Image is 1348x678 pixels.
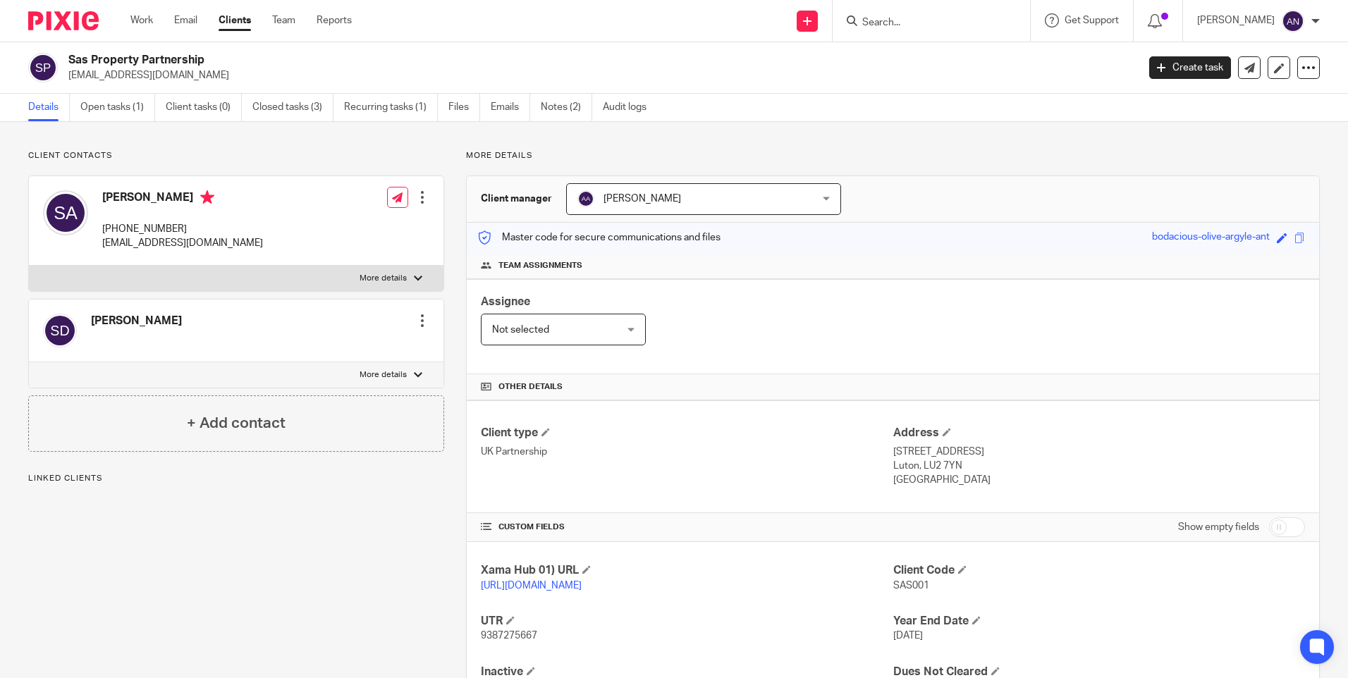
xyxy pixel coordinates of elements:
[28,94,70,121] a: Details
[481,296,530,307] span: Assignee
[481,192,552,206] h3: Client manager
[317,13,352,27] a: Reports
[481,614,893,629] h4: UTR
[68,68,1128,82] p: [EMAIL_ADDRESS][DOMAIN_NAME]
[498,381,563,393] span: Other details
[541,94,592,121] a: Notes (2)
[80,94,155,121] a: Open tasks (1)
[1282,10,1304,32] img: svg%3E
[603,94,657,121] a: Audit logs
[28,11,99,30] img: Pixie
[1065,16,1119,25] span: Get Support
[219,13,251,27] a: Clients
[174,13,197,27] a: Email
[491,94,530,121] a: Emails
[481,522,893,533] h4: CUSTOM FIELDS
[481,426,893,440] h4: Client type
[1197,13,1275,27] p: [PERSON_NAME]
[102,222,263,236] p: [PHONE_NUMBER]
[481,581,582,591] a: [URL][DOMAIN_NAME]
[893,563,1305,578] h4: Client Code
[91,314,182,328] h4: [PERSON_NAME]
[477,230,721,245] p: Master code for secure communications and files
[861,17,988,30] input: Search
[252,94,333,121] a: Closed tasks (3)
[102,236,263,250] p: [EMAIL_ADDRESS][DOMAIN_NAME]
[893,426,1305,440] h4: Address
[466,150,1320,161] p: More details
[360,273,407,284] p: More details
[893,473,1305,487] p: [GEOGRAPHIC_DATA]
[893,581,929,591] span: SAS001
[893,459,1305,473] p: Luton, LU2 7YN
[344,94,438,121] a: Recurring tasks (1)
[130,13,153,27] a: Work
[187,412,286,434] h4: + Add contact
[166,94,242,121] a: Client tasks (0)
[272,13,295,27] a: Team
[43,314,77,347] img: svg%3E
[43,190,88,235] img: svg%3E
[577,190,594,207] img: svg%3E
[1178,520,1259,534] label: Show empty fields
[360,369,407,381] p: More details
[893,445,1305,459] p: [STREET_ADDRESS]
[1149,56,1231,79] a: Create task
[28,473,444,484] p: Linked clients
[481,445,893,459] p: UK Partnership
[68,53,916,68] h2: Sas Property Partnership
[492,325,549,335] span: Not selected
[603,194,681,204] span: [PERSON_NAME]
[893,631,923,641] span: [DATE]
[200,190,214,204] i: Primary
[448,94,480,121] a: Files
[498,260,582,271] span: Team assignments
[893,614,1305,629] h4: Year End Date
[481,631,537,641] span: 9387275667
[481,563,893,578] h4: Xama Hub 01) URL
[28,150,444,161] p: Client contacts
[28,53,58,82] img: svg%3E
[1152,230,1270,246] div: bodacious-olive-argyle-ant
[102,190,263,208] h4: [PERSON_NAME]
